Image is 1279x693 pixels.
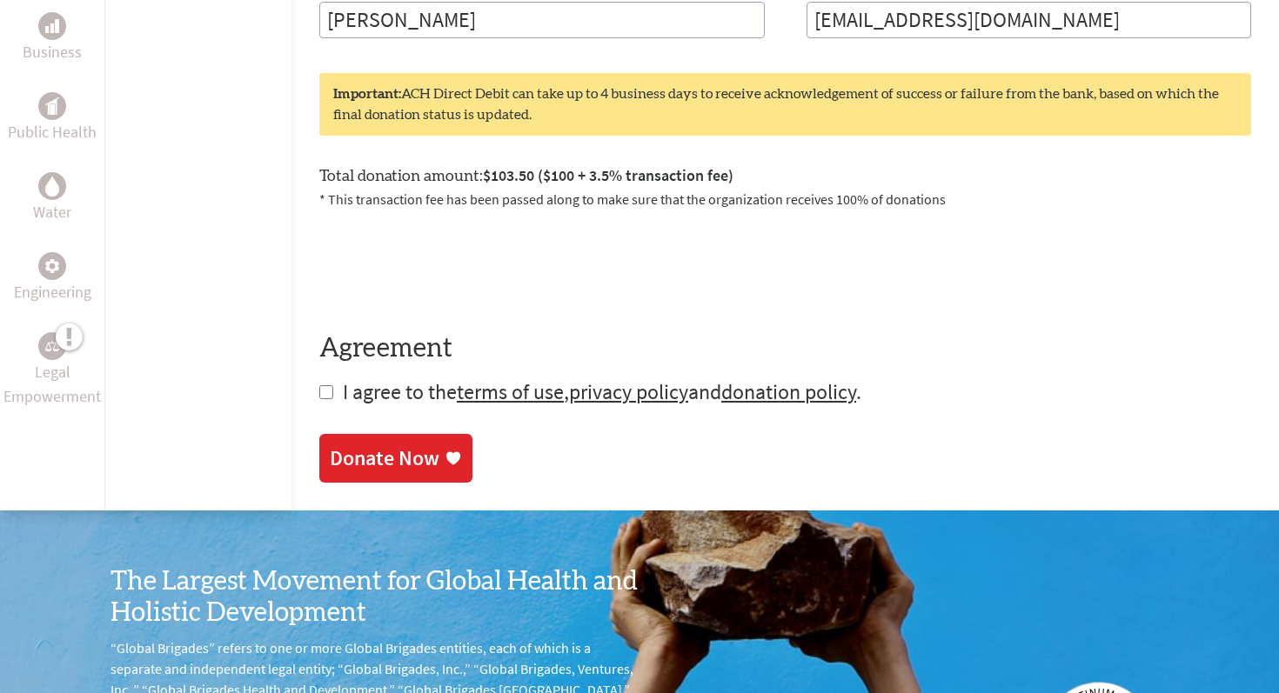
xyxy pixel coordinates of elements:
a: terms of use [457,378,564,405]
input: Your Email [807,2,1252,38]
p: * This transaction fee has been passed along to make sure that the organization receives 100% of ... [319,189,1251,210]
iframe: reCAPTCHA [319,230,584,298]
a: Legal EmpowermentLegal Empowerment [3,332,101,409]
img: Water [45,177,59,197]
div: ACH Direct Debit can take up to 4 business days to receive acknowledgement of success or failure ... [319,73,1251,136]
a: donation policy [721,378,856,405]
h4: Agreement [319,333,1251,364]
h3: The Largest Movement for Global Health and Holistic Development [110,566,639,629]
a: EngineeringEngineering [14,252,91,304]
div: Legal Empowerment [38,332,66,360]
div: Engineering [38,252,66,280]
p: Engineering [14,280,91,304]
a: WaterWater [33,172,71,224]
strong: Important: [333,87,401,101]
span: I agree to the , and . [343,378,861,405]
img: Legal Empowerment [45,341,59,351]
img: Public Health [45,97,59,115]
label: Total donation amount: [319,163,733,189]
a: Donate Now [319,434,472,483]
img: Engineering [45,259,59,273]
div: Donate Now [330,444,439,472]
input: Enter Full Name [319,2,765,38]
a: privacy policy [569,378,688,405]
p: Public Health [8,120,97,144]
a: Public HealthPublic Health [8,92,97,144]
p: Legal Empowerment [3,360,101,409]
div: Public Health [38,92,66,120]
div: Water [38,172,66,200]
img: Business [45,19,59,33]
p: Business [23,40,82,64]
p: Water [33,200,71,224]
span: $103.50 ($100 + 3.5% transaction fee) [483,165,733,185]
a: BusinessBusiness [23,12,82,64]
div: Business [38,12,66,40]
